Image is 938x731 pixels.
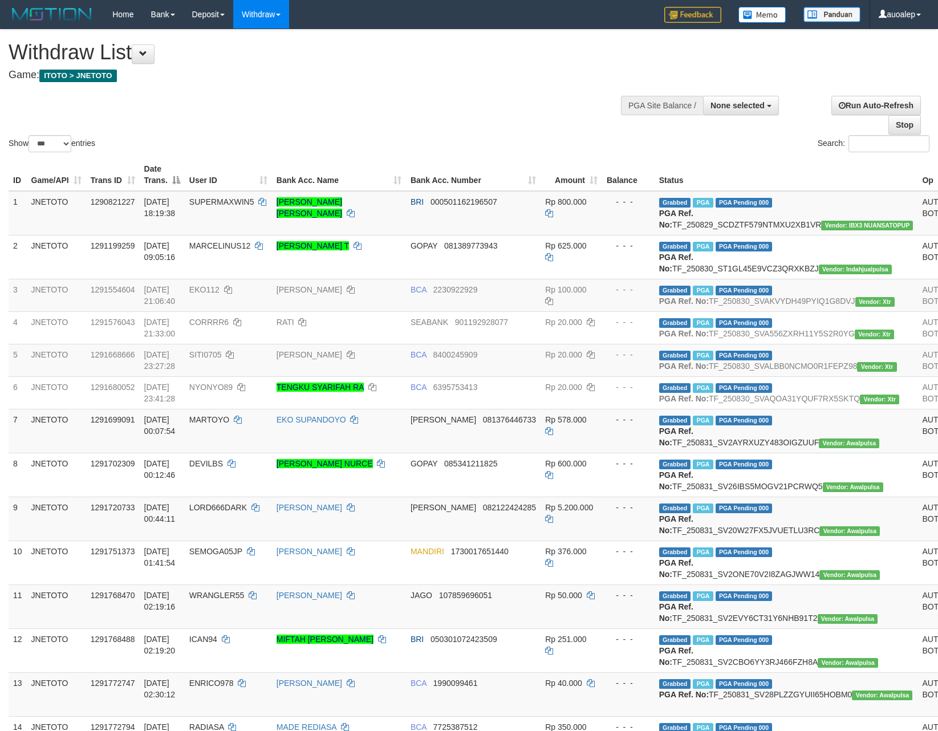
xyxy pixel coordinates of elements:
span: Grabbed [659,460,691,469]
span: PGA Pending [716,635,773,645]
div: PGA Site Balance / [621,96,703,115]
td: JNETOTO [27,344,86,376]
td: JNETOTO [27,672,86,716]
b: PGA Ref. No: [659,602,693,623]
span: Rp 20.000 [545,318,582,327]
b: PGA Ref. No: [659,514,693,535]
span: ITOTO > JNETOTO [39,70,117,82]
td: TF_250830_SVAKVYDH49PYIQ1G8DVJ [655,279,918,311]
td: JNETOTO [27,311,86,344]
a: [PERSON_NAME] [277,285,342,294]
span: Rp 40.000 [545,679,582,688]
span: Vendor URL: https://service2.1velocity.biz [819,570,880,580]
td: JNETOTO [27,497,86,541]
span: Marked by auoradja [693,242,713,251]
td: 11 [9,584,27,628]
a: [PERSON_NAME] T [277,241,349,250]
span: Vendor URL: https://service2.1velocity.biz [818,614,878,624]
span: SEABANK [411,318,448,327]
td: JNETOTO [27,235,86,279]
span: [DATE] 02:19:20 [144,635,176,655]
span: PGA Pending [716,318,773,328]
span: Marked by auowiliam [693,286,713,295]
td: JNETOTO [27,628,86,672]
div: - - - [607,633,650,645]
span: Vendor URL: https://secure13.1velocity.biz [821,221,913,230]
td: TF_250830_ST1GL45E9VCZ3QRXKBZJ [655,235,918,279]
div: - - - [607,677,650,689]
img: Feedback.jpg [664,7,721,23]
td: TF_250831_SV2EVY6CT31Y6NHB91T2 [655,584,918,628]
span: PGA Pending [716,679,773,689]
a: [PERSON_NAME] NURCE [277,459,373,468]
span: BCA [411,383,427,392]
h4: Game: [9,70,614,81]
b: PGA Ref. No: [659,209,693,229]
span: Copy 081389773943 to clipboard [444,241,497,250]
span: Grabbed [659,416,691,425]
div: - - - [607,240,650,251]
span: [DATE] 21:06:40 [144,285,176,306]
span: Marked by auofahmi [693,591,713,601]
span: 1291699091 [91,415,135,424]
td: JNETOTO [27,279,86,311]
th: Trans ID: activate to sort column ascending [86,159,140,191]
b: PGA Ref. No: [659,470,693,491]
span: GOPAY [411,241,437,250]
span: 1290821227 [91,197,135,206]
span: [DATE] 01:41:54 [144,547,176,567]
span: [DATE] 00:07:54 [144,415,176,436]
td: 8 [9,453,27,497]
a: [PERSON_NAME] [277,503,342,512]
span: NYONYO89 [189,383,233,392]
div: - - - [607,349,650,360]
input: Search: [848,135,929,152]
td: TF_250831_SV2AYRXUZY483OIGZUUF [655,409,918,453]
span: 1291199259 [91,241,135,250]
a: Run Auto-Refresh [831,96,921,115]
span: Grabbed [659,503,691,513]
span: Rp 376.000 [545,547,586,556]
span: Marked by auonisif [693,503,713,513]
b: PGA Ref. No: [659,646,693,667]
span: PGA Pending [716,591,773,601]
span: Grabbed [659,635,691,645]
span: Marked by auofahmi [693,679,713,689]
span: [DATE] 02:19:16 [144,591,176,611]
b: PGA Ref. No: [659,394,709,403]
span: Rp 251.000 [545,635,586,644]
div: - - - [607,381,650,393]
span: WRANGLER55 [189,591,244,600]
span: ICAN94 [189,635,217,644]
span: Vendor URL: https://settle1.1velocity.biz [819,265,892,274]
span: Vendor URL: https://service2.1velocity.biz [819,438,879,448]
td: JNETOTO [27,453,86,497]
span: Grabbed [659,242,691,251]
span: [PERSON_NAME] [411,503,476,512]
span: Marked by auofahmi [693,351,713,360]
a: MIFTAH [PERSON_NAME] [277,635,373,644]
td: TF_250830_SVAQOA31YQUF7RX5SKTQ [655,376,918,409]
span: 1291702309 [91,459,135,468]
span: Vendor URL: https://service2.1velocity.biz [818,658,878,668]
span: Grabbed [659,383,691,393]
span: Copy 901192928077 to clipboard [455,318,508,327]
span: Copy 8400245909 to clipboard [433,350,478,359]
span: JAGO [411,591,432,600]
span: MARCELINUS12 [189,241,250,250]
a: Stop [888,115,921,135]
td: 7 [9,409,27,453]
b: PGA Ref. No: [659,427,693,447]
td: 2 [9,235,27,279]
a: [PERSON_NAME] [277,350,342,359]
span: None selected [710,101,765,110]
span: PGA Pending [716,383,773,393]
span: Copy 6395753413 to clipboard [433,383,478,392]
b: PGA Ref. No: [659,329,709,338]
span: GOPAY [411,459,437,468]
span: Copy 1990099461 to clipboard [433,679,478,688]
span: Copy 050301072423509 to clipboard [431,635,497,644]
span: LORD666DARK [189,503,247,512]
span: Rp 50.000 [545,591,582,600]
td: JNETOTO [27,376,86,409]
